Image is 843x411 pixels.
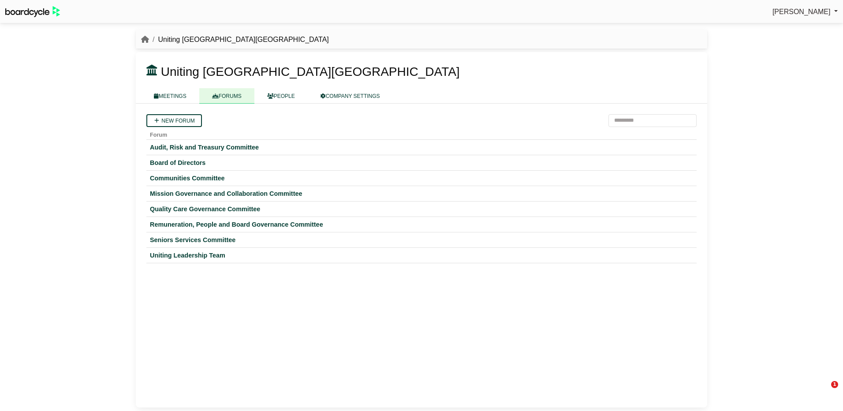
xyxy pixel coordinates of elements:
a: FORUMS [199,88,254,104]
a: Audit, Risk and Treasury Committee [150,143,693,151]
a: COMPANY SETTINGS [308,88,393,104]
a: New forum [146,114,202,127]
a: Uniting Leadership Team [150,251,693,259]
th: Forum [146,127,697,140]
a: PEOPLE [254,88,308,104]
a: Mission Governance and Collaboration Committee [150,190,693,198]
li: Uniting [GEOGRAPHIC_DATA][GEOGRAPHIC_DATA] [149,34,329,45]
span: 1 [831,381,838,388]
span: Uniting [GEOGRAPHIC_DATA][GEOGRAPHIC_DATA] [161,65,460,78]
img: BoardcycleBlackGreen-aaafeed430059cb809a45853b8cf6d952af9d84e6e89e1f1685b34bfd5cb7d64.svg [5,6,60,17]
a: [PERSON_NAME] [772,6,838,18]
span: [PERSON_NAME] [772,8,831,15]
a: Seniors Services Committee [150,236,693,244]
a: Communities Committee [150,174,693,182]
a: Quality Care Governance Committee [150,205,693,213]
a: Remuneration, People and Board Governance Committee [150,220,693,228]
iframe: Intercom live chat [813,381,834,402]
a: Board of Directors [150,159,693,167]
nav: breadcrumb [141,34,329,45]
a: MEETINGS [141,88,199,104]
